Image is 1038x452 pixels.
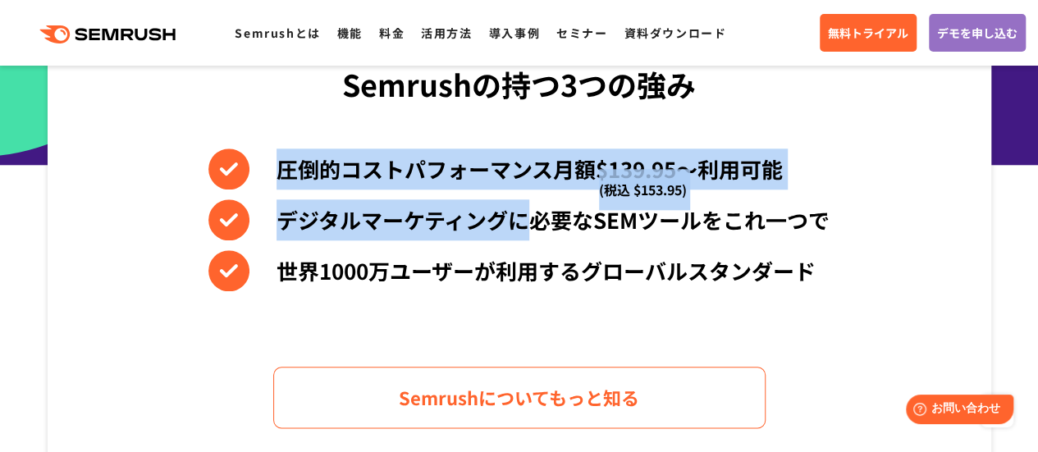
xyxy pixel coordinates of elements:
a: 機能 [337,25,363,41]
a: Semrushについてもっと知る [273,367,766,428]
li: 世界1000万ユーザーが利用するグローバルスタンダード [208,250,830,291]
span: 無料トライアル [828,24,908,42]
a: 無料トライアル [820,14,917,52]
a: 導入事例 [489,25,540,41]
li: 圧倒的コストパフォーマンス月額$139.95〜利用可能 [208,148,830,189]
a: 料金 [379,25,405,41]
li: デジタルマーケティングに必要なSEMツールをこれ一つで [208,199,830,240]
a: デモを申し込む [929,14,1026,52]
div: Semrushの持つ3つの強み [342,53,696,114]
a: Semrushとは [235,25,320,41]
span: Semrushについてもっと知る [399,383,639,412]
span: (税込 $153.95) [599,169,687,210]
a: セミナー [556,25,607,41]
a: 活用方法 [421,25,472,41]
span: デモを申し込む [937,24,1017,42]
iframe: Help widget launcher [892,388,1020,434]
a: 資料ダウンロード [624,25,726,41]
